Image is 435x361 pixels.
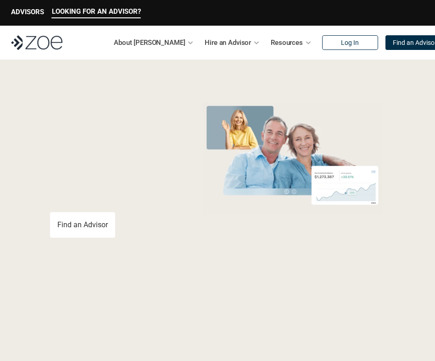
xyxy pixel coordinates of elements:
a: Log In [322,35,378,50]
a: Find an Advisor [50,212,115,238]
p: Log In [341,39,359,47]
p: Loremipsum: *DolOrsi Ametconsecte adi Eli Seddoeius tem inc utlaboreet. Dol 4113 MagNaal Enimadmi... [61,329,374,352]
p: About [PERSON_NAME] [114,36,185,49]
p: LOOKING FOR AN ADVISOR? [52,7,141,16]
p: Grow Your Wealth with a Financial Advisor [50,89,200,164]
p: ADVISORS [11,8,44,16]
em: The information in the visuals above is for illustrative purposes only and does not represent an ... [218,221,367,224]
p: You deserve an advisor you can trust. [PERSON_NAME], hire, and invest with vetted, fiduciary, fin... [50,175,200,201]
p: Find an Advisor [57,220,108,229]
p: Resources [271,36,303,49]
p: Hire an Advisor [205,36,251,49]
